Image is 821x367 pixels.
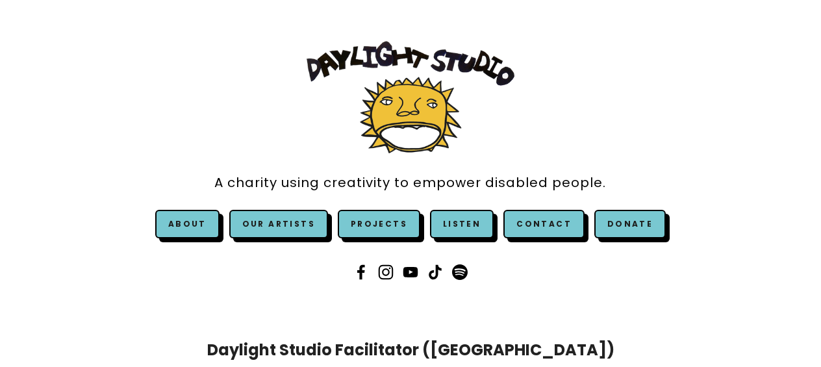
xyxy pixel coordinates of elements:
[443,218,481,229] a: Listen
[338,210,420,238] a: Projects
[503,210,585,238] a: Contact
[168,218,207,229] a: About
[229,210,328,238] a: Our Artists
[214,168,606,197] a: A charity using creativity to empower disabled people.
[160,338,661,362] h1: Daylight Studio Facilitator ([GEOGRAPHIC_DATA])
[594,210,666,238] a: Donate
[307,41,514,153] img: Daylight Studio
